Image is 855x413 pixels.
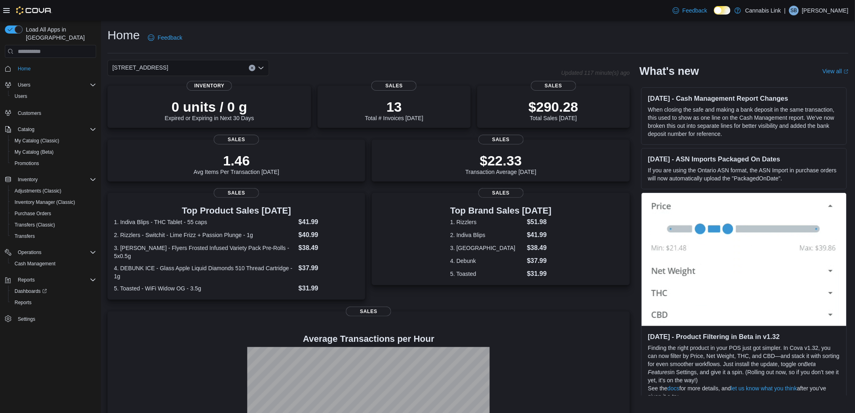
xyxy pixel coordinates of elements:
[11,298,96,307] span: Reports
[11,159,96,168] span: Promotions
[648,333,840,341] h3: [DATE] - Product Filtering in Beta in v1.32
[529,99,578,115] p: $290.28
[529,99,578,121] div: Total Sales [DATE]
[15,275,38,285] button: Reports
[478,135,524,144] span: Sales
[450,257,524,265] dt: 4. Debunk
[527,217,552,227] dd: $51.98
[15,199,75,205] span: Inventory Manager (Classic)
[450,270,524,278] dt: 5. Toasted
[15,125,38,134] button: Catalog
[2,79,99,91] button: Users
[450,218,524,226] dt: 1. Rizzlers
[11,136,63,146] a: My Catalog (Classic)
[8,231,99,242] button: Transfers
[465,152,537,169] p: $22.33
[15,138,59,144] span: My Catalog (Classic)
[11,220,58,230] a: Transfers (Classic)
[165,99,254,115] p: 0 units / 0 g
[15,314,96,324] span: Settings
[527,256,552,266] dd: $37.99
[18,176,38,183] span: Inventory
[18,110,41,116] span: Customers
[640,65,699,78] h2: What's new
[11,209,55,218] a: Purchase Orders
[8,219,99,231] button: Transfers (Classic)
[2,174,99,185] button: Inventory
[15,108,96,118] span: Customers
[16,6,52,15] img: Cova
[15,222,55,228] span: Transfers (Classic)
[15,275,96,285] span: Reports
[8,258,99,269] button: Cash Management
[11,147,96,157] span: My Catalog (Beta)
[299,230,359,240] dd: $40.99
[561,70,630,76] p: Updated 117 minute(s) ago
[187,81,232,91] span: Inventory
[15,80,96,90] span: Users
[8,297,99,308] button: Reports
[194,152,279,175] div: Avg Items Per Transaction [DATE]
[165,99,254,121] div: Expired or Expiring in Next 30 Days
[648,155,840,163] h3: [DATE] - ASN Imports Packaged On Dates
[15,288,47,294] span: Dashboards
[15,125,96,134] span: Catalog
[450,206,552,216] h3: Top Brand Sales [DATE]
[11,186,65,196] a: Adjustments (Classic)
[648,384,840,400] p: See the for more details, and after you’ve given it a try.
[114,244,295,260] dt: 3. [PERSON_NAME] - Flyers Frosted Infused Variety Pack Pre-Rolls - 5x0.5g
[15,210,51,217] span: Purchase Orders
[2,63,99,74] button: Home
[114,284,295,292] dt: 5. Toasted - WiFi Widow OG - 3.5g
[15,64,34,74] a: Home
[11,186,96,196] span: Adjustments (Classic)
[668,385,680,392] a: docs
[2,124,99,135] button: Catalog
[214,188,259,198] span: Sales
[15,261,55,267] span: Cash Management
[527,230,552,240] dd: $41.99
[11,91,96,101] span: Users
[158,34,182,42] span: Feedback
[2,107,99,119] button: Customers
[531,81,576,91] span: Sales
[15,80,34,90] button: Users
[365,99,423,115] p: 13
[745,6,781,15] p: Cannabis Link
[11,220,96,230] span: Transfers (Classic)
[465,152,537,175] div: Transaction Average [DATE]
[648,94,840,102] h3: [DATE] - Cash Management Report Changes
[15,248,96,257] span: Operations
[114,206,359,216] h3: Top Product Sales [DATE]
[15,149,54,155] span: My Catalog (Beta)
[670,2,710,19] a: Feedback
[114,231,295,239] dt: 2. Rizzlers - Switchit - Lime Frizz + Passion Plunge - 1g
[15,175,41,184] button: Inventory
[682,6,707,15] span: Feedback
[114,334,623,344] h4: Average Transactions per Hour
[299,263,359,273] dd: $37.99
[18,277,35,283] span: Reports
[11,197,78,207] a: Inventory Manager (Classic)
[214,135,259,144] span: Sales
[802,6,849,15] p: [PERSON_NAME]
[784,6,786,15] p: |
[731,385,797,392] a: let us know what you think
[844,69,849,74] svg: External link
[18,66,31,72] span: Home
[114,218,295,226] dt: 1. Indiva Blips - THC Tablet - 55 caps
[15,188,61,194] span: Adjustments (Classic)
[18,249,42,256] span: Operations
[8,208,99,219] button: Purchase Orders
[478,188,524,198] span: Sales
[15,93,27,100] span: Users
[299,217,359,227] dd: $41.99
[8,91,99,102] button: Users
[11,298,35,307] a: Reports
[15,160,39,167] span: Promotions
[11,159,42,168] a: Promotions
[11,136,96,146] span: My Catalog (Classic)
[194,152,279,169] p: 1.46
[8,185,99,197] button: Adjustments (Classic)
